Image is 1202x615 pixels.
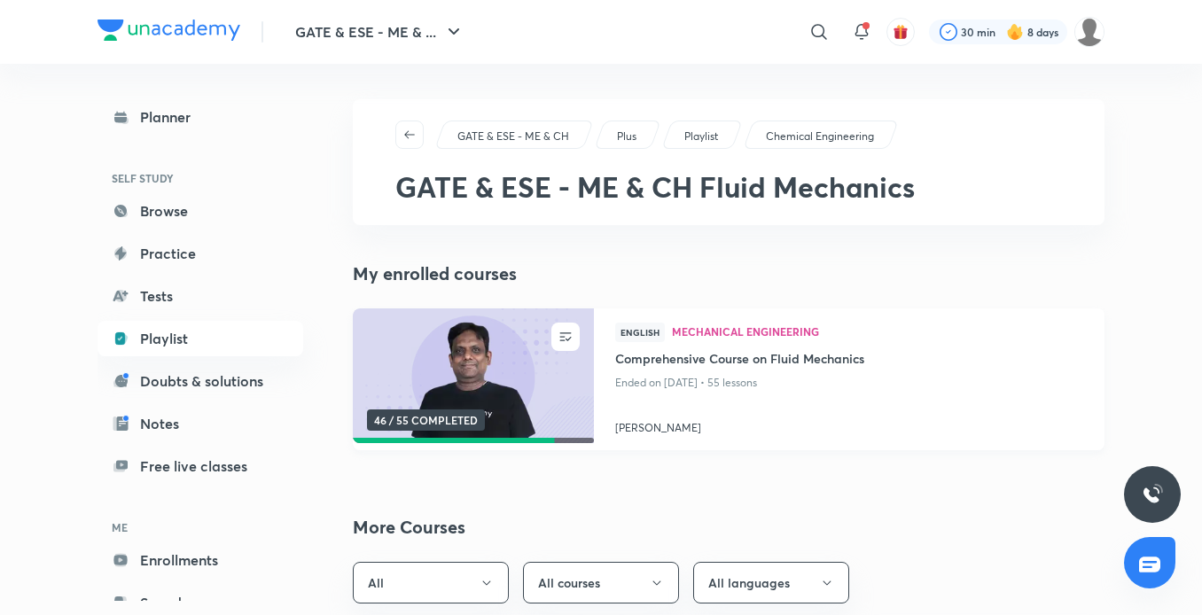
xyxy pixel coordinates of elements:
a: Free live classes [98,448,303,484]
span: Mechanical Engineering [672,326,1083,337]
h6: SELF STUDY [98,163,303,193]
button: All languages [693,562,849,603]
a: Enrollments [98,542,303,578]
img: check rounded [940,23,957,41]
a: Playlist [682,128,722,144]
a: GATE & ESE - ME & CH [455,128,573,144]
a: Practice [98,236,303,271]
span: 46 / 55 COMPLETED [367,409,485,431]
a: Tests [98,278,303,314]
button: All courses [523,562,679,603]
img: Company Logo [98,19,240,41]
p: Chemical Engineering [766,128,874,144]
span: English [615,323,665,342]
a: new-thumbnail46 / 55 COMPLETED [353,308,594,450]
a: Plus [614,128,640,144]
img: ttu [1142,484,1163,505]
a: Playlist [98,321,303,356]
button: GATE & ESE - ME & ... [285,14,475,50]
a: Comprehensive Course on Fluid Mechanics [615,349,1083,371]
p: Plus [617,128,636,144]
a: Browse [98,193,303,229]
p: GATE & ESE - ME & CH [457,128,569,144]
img: Mujtaba Ahsan [1074,17,1104,47]
a: [PERSON_NAME] [615,413,1083,436]
a: Company Logo [98,19,240,45]
a: Doubts & solutions [98,363,303,399]
button: All [353,562,509,603]
a: Planner [98,99,303,135]
p: Ended on [DATE] • 55 lessons [615,371,1083,394]
img: avatar [893,24,909,40]
h6: ME [98,512,303,542]
img: new-thumbnail [350,307,596,445]
h2: More Courses [353,514,1104,541]
p: Playlist [684,128,718,144]
span: GATE & ESE - ME & CH Fluid Mechanics [395,167,915,206]
img: streak [1006,23,1024,41]
button: avatar [886,18,915,46]
a: Chemical Engineering [763,128,878,144]
h4: My enrolled courses [353,261,1104,287]
a: Notes [98,406,303,441]
a: Mechanical Engineering [672,326,1083,339]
